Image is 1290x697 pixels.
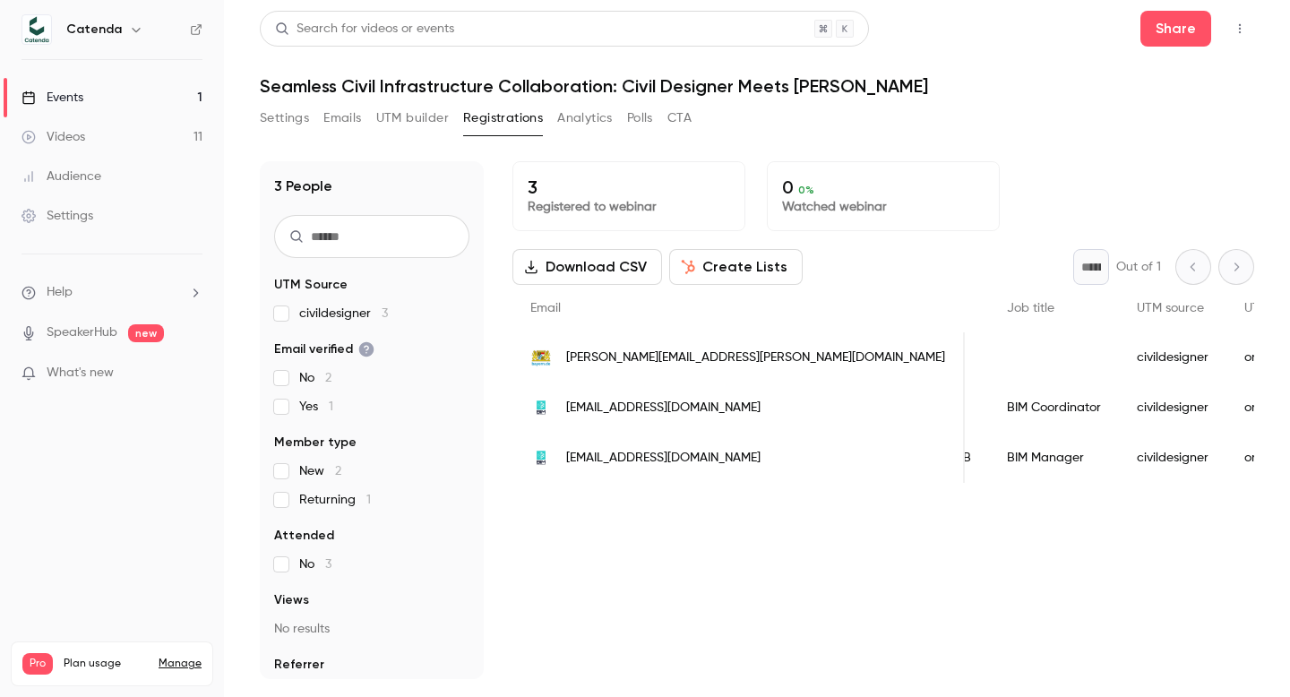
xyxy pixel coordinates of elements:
[366,494,371,506] span: 1
[528,198,730,216] p: Registered to webinar
[1119,383,1226,433] div: civildesigner
[1140,11,1211,47] button: Share
[335,465,341,478] span: 2
[566,449,761,468] span: [EMAIL_ADDRESS][DOMAIN_NAME]
[274,340,374,358] span: Email verified
[667,104,692,133] button: CTA
[1116,258,1161,276] p: Out of 1
[566,348,945,367] span: [PERSON_NAME][EMAIL_ADDRESS][PERSON_NAME][DOMAIN_NAME]
[566,399,761,417] span: [EMAIL_ADDRESS][DOMAIN_NAME]
[159,657,202,671] a: Manage
[274,176,332,197] h1: 3 People
[989,383,1119,433] div: BIM Coordinator
[528,176,730,198] p: 3
[274,591,309,609] span: Views
[47,364,114,383] span: What's new
[382,307,388,320] span: 3
[21,128,85,146] div: Videos
[47,283,73,302] span: Help
[299,555,331,573] span: No
[66,21,122,39] h6: Catenda
[274,620,469,638] p: No results
[530,397,552,418] img: balticbim.eu
[181,366,202,382] iframe: Noticeable Trigger
[1137,302,1204,314] span: UTM source
[323,104,361,133] button: Emails
[557,104,613,133] button: Analytics
[325,558,331,571] span: 3
[274,656,324,674] span: Referrer
[47,323,117,342] a: SpeakerHub
[782,176,985,198] p: 0
[299,491,371,509] span: Returning
[530,302,561,314] span: Email
[1007,302,1054,314] span: Job title
[512,249,662,285] button: Download CSV
[299,369,331,387] span: No
[274,527,334,545] span: Attended
[260,104,309,133] button: Settings
[1119,433,1226,483] div: civildesigner
[989,433,1119,483] div: BIM Manager
[530,447,552,469] img: balticbim.eu
[530,347,552,368] img: stbapa.bayern.de
[627,104,653,133] button: Polls
[274,434,357,452] span: Member type
[128,324,164,342] span: new
[376,104,449,133] button: UTM builder
[299,305,388,323] span: civildesigner
[21,89,83,107] div: Events
[22,653,53,675] span: Pro
[299,462,341,480] span: New
[798,184,814,196] span: 0 %
[329,400,333,413] span: 1
[260,75,1254,97] h1: Seamless Civil Infrastructure Collaboration: Civil Designer Meets [PERSON_NAME]
[274,276,348,294] span: UTM Source
[64,657,148,671] span: Plan usage
[1119,332,1226,383] div: civildesigner
[463,104,543,133] button: Registrations
[21,207,93,225] div: Settings
[299,398,333,416] span: Yes
[782,198,985,216] p: Watched webinar
[325,372,331,384] span: 2
[22,15,51,44] img: Catenda
[21,283,202,302] li: help-dropdown-opener
[669,249,803,285] button: Create Lists
[21,168,101,185] div: Audience
[275,20,454,39] div: Search for videos or events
